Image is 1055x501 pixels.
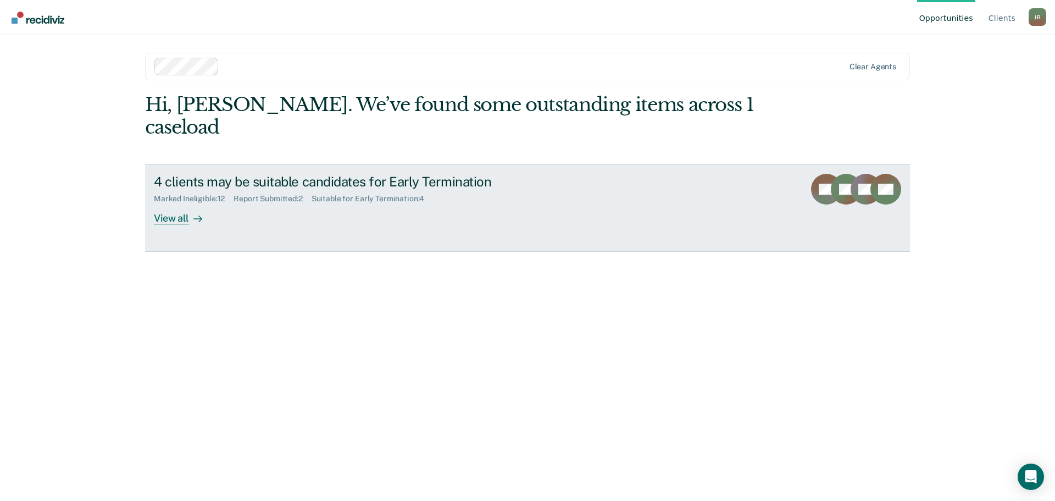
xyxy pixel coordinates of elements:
[1018,464,1044,490] div: Open Intercom Messenger
[154,203,215,225] div: View all
[849,62,896,71] div: Clear agents
[154,174,540,190] div: 4 clients may be suitable candidates for Early Termination
[154,194,234,203] div: Marked Ineligible : 12
[1029,8,1046,26] button: Profile dropdown button
[145,164,910,251] a: 4 clients may be suitable candidates for Early TerminationMarked Ineligible:12Report Submitted:2S...
[145,93,757,139] div: Hi, [PERSON_NAME]. We’ve found some outstanding items across 1 caseload
[12,12,64,24] img: Recidiviz
[312,194,434,203] div: Suitable for Early Termination : 4
[234,194,312,203] div: Report Submitted : 2
[1029,8,1046,26] div: J B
